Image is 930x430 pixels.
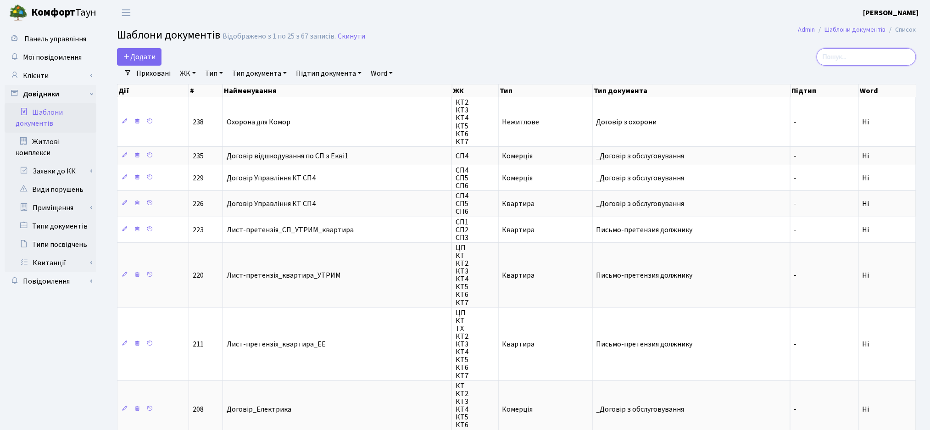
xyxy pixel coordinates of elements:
[5,133,96,162] a: Житлові комплекси
[5,235,96,254] a: Типи посвідчень
[502,272,589,279] span: Квартира
[24,34,86,44] span: Панель управління
[189,84,223,97] th: #
[456,151,468,161] span: СП4
[5,30,96,48] a: Панель управління
[456,97,468,147] span: КТ2 КТ3 КТ4 КТ5 КТ6 КТ7
[31,5,96,21] span: Таун
[292,66,365,81] a: Підтип документа
[193,117,204,127] span: 238
[456,243,468,308] span: ЦП КТ КТ2 КТ3 КТ4 КТ5 КТ6 КТ7
[596,152,786,160] span: _Договір з обслуговування
[9,4,28,22] img: logo.png
[596,174,786,182] span: _Договір з обслуговування
[863,339,869,349] span: Ні
[596,272,786,279] span: Письмо-претензия должнику
[227,339,326,349] span: Лист-претензія_квартира_ЕЕ
[227,117,290,127] span: Охорона для Комор
[338,32,365,41] a: Скинути
[193,339,204,349] span: 211
[794,151,797,161] span: -
[223,84,452,97] th: Найменування
[596,226,786,234] span: Письмо-претензия должнику
[502,341,589,348] span: Квартира
[794,225,797,235] span: -
[502,152,589,160] span: Комерція
[5,103,96,133] a: Шаблони документів
[794,199,797,209] span: -
[596,200,786,207] span: _Договір з обслуговування
[596,341,786,348] span: Письмо-претензия должнику
[863,7,919,18] a: [PERSON_NAME]
[367,66,396,81] a: Word
[117,48,161,66] a: Додати
[502,118,589,126] span: Нежитлове
[794,339,797,349] span: -
[193,173,204,183] span: 229
[499,84,593,97] th: Тип
[502,200,589,207] span: Квартира
[133,66,174,81] a: Приховані
[863,199,869,209] span: Ні
[502,406,589,413] span: Комерція
[863,270,869,280] span: Ні
[117,84,189,97] th: Дії
[863,173,869,183] span: Ні
[863,404,869,414] span: Ні
[863,151,869,161] span: Ні
[193,151,204,161] span: 235
[593,84,791,97] th: Тип документа
[31,5,75,20] b: Комфорт
[502,174,589,182] span: Комерція
[794,117,797,127] span: -
[456,217,468,243] span: СП1 СП2 СП3
[791,84,859,97] th: Підтип
[456,165,468,191] span: СП4 СП5 СП6
[5,48,96,67] a: Мої повідомлення
[201,66,227,81] a: Тип
[228,66,290,81] a: Тип документа
[886,25,916,35] li: Список
[11,162,96,180] a: Заявки до КК
[794,270,797,280] span: -
[596,406,786,413] span: _Договір з обслуговування
[223,32,336,41] div: Відображено з 1 по 25 з 67 записів.
[794,173,797,183] span: -
[596,118,786,126] span: Договір з охорони
[5,180,96,199] a: Види порушень
[11,254,96,272] a: Квитанції
[176,66,200,81] a: ЖК
[863,117,869,127] span: Ні
[193,404,204,414] span: 208
[5,85,96,103] a: Довідники
[859,84,916,97] th: Word
[11,199,96,217] a: Приміщення
[227,404,291,414] span: Договір_Електрика
[5,272,96,290] a: Повідомлення
[5,67,96,85] a: Клієнти
[193,199,204,209] span: 226
[825,25,886,34] a: Шаблони документів
[227,173,316,183] span: Договір Управління КТ СП4
[502,226,589,234] span: Квартира
[785,20,930,39] nav: breadcrumb
[794,404,797,414] span: -
[863,8,919,18] b: [PERSON_NAME]
[227,270,341,280] span: Лист-претензія_квартира_УТРИМ
[23,52,82,62] span: Мої повідомлення
[117,27,220,43] span: Шаблони документів
[863,225,869,235] span: Ні
[452,84,499,97] th: ЖК
[5,217,96,235] a: Типи документів
[115,5,138,20] button: Переключити навігацію
[227,151,348,161] span: Договір відшкодування по СП з Екві1
[227,199,316,209] span: Договір Управління КТ СП4
[798,25,815,34] a: Admin
[456,191,468,217] span: СП4 СП5 СП6
[123,52,156,62] span: Додати
[456,308,468,381] span: ЦП КТ ТХ КТ2 КТ3 КТ4 КТ5 КТ6 КТ7
[817,48,916,66] input: Пошук...
[193,270,204,280] span: 220
[227,225,354,235] span: Лист-претензія_СП_УТРИМ_квартира
[193,225,204,235] span: 223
